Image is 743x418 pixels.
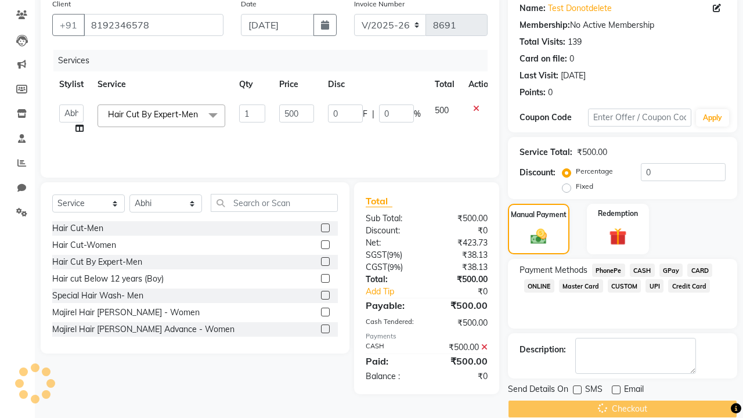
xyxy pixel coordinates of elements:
div: ( ) [357,261,427,273]
input: Enter Offer / Coupon Code [588,109,691,127]
div: Payable: [357,298,427,312]
span: Credit Card [668,279,710,293]
img: _cash.svg [525,227,553,246]
div: 139 [568,36,582,48]
button: Apply [696,109,729,127]
div: Discount: [357,225,427,237]
a: x [198,109,203,120]
div: Hair Cut-Women [52,239,116,251]
span: CGST [366,262,387,272]
div: Hair Cut-Men [52,222,103,235]
div: Total: [357,273,427,286]
label: Manual Payment [511,210,567,220]
a: Test Donotdelete [548,2,612,15]
div: Payments [366,331,488,341]
span: Email [624,383,644,398]
div: Membership: [520,19,570,31]
div: ₹423.73 [427,237,496,249]
div: Cash Tendered: [357,317,427,329]
div: Sub Total: [357,212,427,225]
label: Redemption [598,208,638,219]
span: Hair Cut By Expert-Men [108,109,198,120]
div: Special Hair Wash- Men [52,290,143,302]
div: Net: [357,237,427,249]
label: Fixed [576,181,593,192]
div: Hair Cut By Expert-Men [52,256,142,268]
span: 9% [389,250,400,260]
div: CASH [357,341,427,354]
div: 0 [569,53,574,65]
div: Card on file: [520,53,567,65]
div: Majirel Hair [PERSON_NAME] Advance - Women [52,323,235,336]
div: Paid: [357,354,427,368]
span: CARD [687,264,712,277]
div: ₹38.13 [427,261,496,273]
div: ₹500.00 [427,298,496,312]
div: ₹500.00 [427,273,496,286]
div: ₹500.00 [427,317,496,329]
th: Stylist [52,71,91,98]
span: % [414,108,421,120]
span: 500 [435,105,449,116]
div: Points: [520,87,546,99]
div: Last Visit: [520,70,558,82]
th: Price [272,71,321,98]
div: ₹500.00 [577,146,607,158]
span: F [363,108,367,120]
th: Total [428,71,461,98]
a: Add Tip [357,286,438,298]
div: Majirel Hair [PERSON_NAME] - Women [52,307,200,319]
div: Name: [520,2,546,15]
span: GPay [659,264,683,277]
div: ₹500.00 [427,341,496,354]
div: ₹0 [438,286,496,298]
div: Total Visits: [520,36,565,48]
div: Balance : [357,370,427,383]
span: 9% [389,262,401,272]
div: Description: [520,344,566,356]
span: Total [366,195,392,207]
th: Disc [321,71,428,98]
span: SMS [585,383,603,398]
div: Hair cut Below 12 years (Boy) [52,273,164,285]
th: Qty [232,71,272,98]
span: CASH [630,264,655,277]
div: ₹500.00 [427,354,496,368]
div: ₹0 [427,225,496,237]
span: PhonePe [592,264,625,277]
span: UPI [645,279,663,293]
input: Search by Name/Mobile/Email/Code [84,14,223,36]
div: Service Total: [520,146,572,158]
span: | [372,108,374,120]
div: ( ) [357,249,427,261]
label: Percentage [576,166,613,176]
div: ₹0 [427,370,496,383]
div: Discount: [520,167,556,179]
span: Master Card [559,279,603,293]
span: CUSTOM [608,279,641,293]
span: Send Details On [508,383,568,398]
div: No Active Membership [520,19,726,31]
div: ₹500.00 [427,212,496,225]
span: SGST [366,250,387,260]
button: +91 [52,14,85,36]
div: 0 [548,87,553,99]
span: Payment Methods [520,264,587,276]
div: ₹38.13 [427,249,496,261]
input: Search or Scan [211,194,338,212]
div: [DATE] [561,70,586,82]
img: _gift.svg [604,226,633,248]
th: Service [91,71,232,98]
div: Services [53,50,496,71]
th: Action [461,71,500,98]
div: Coupon Code [520,111,588,124]
span: ONLINE [524,279,554,293]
